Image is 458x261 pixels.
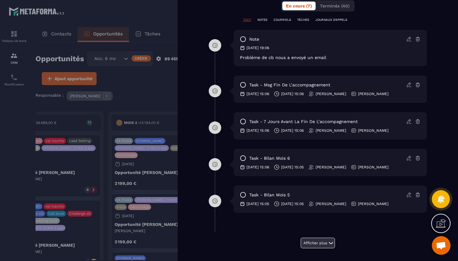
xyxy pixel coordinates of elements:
[358,165,389,170] p: [PERSON_NAME]
[246,201,269,206] p: [DATE] 15:05
[240,55,421,60] p: Problème de cb nous a envoyé un email
[249,155,290,161] p: task - Bilan mois 6
[246,45,269,50] p: [DATE] 19:06
[249,192,290,198] p: task - Bilan mois 5
[246,91,269,96] p: [DATE] 15:06
[301,238,335,248] button: Afficher plus
[432,236,451,255] a: Ouvrir le chat
[358,128,389,133] p: [PERSON_NAME]
[281,91,304,96] p: [DATE] 15:06
[358,91,389,96] p: [PERSON_NAME]
[246,128,269,133] p: [DATE] 15:06
[281,165,304,170] p: [DATE] 15:05
[316,128,346,133] p: [PERSON_NAME]
[316,201,346,206] p: [PERSON_NAME]
[316,91,346,96] p: [PERSON_NAME]
[316,165,346,170] p: [PERSON_NAME]
[281,201,304,206] p: [DATE] 15:05
[358,201,389,206] p: [PERSON_NAME]
[246,165,269,170] p: [DATE] 15:06
[249,119,358,125] p: task - 7 jours avant la fin de l’accompagnement
[249,82,330,88] p: task - Msg fin de l’accompagnement
[281,128,304,133] p: [DATE] 15:06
